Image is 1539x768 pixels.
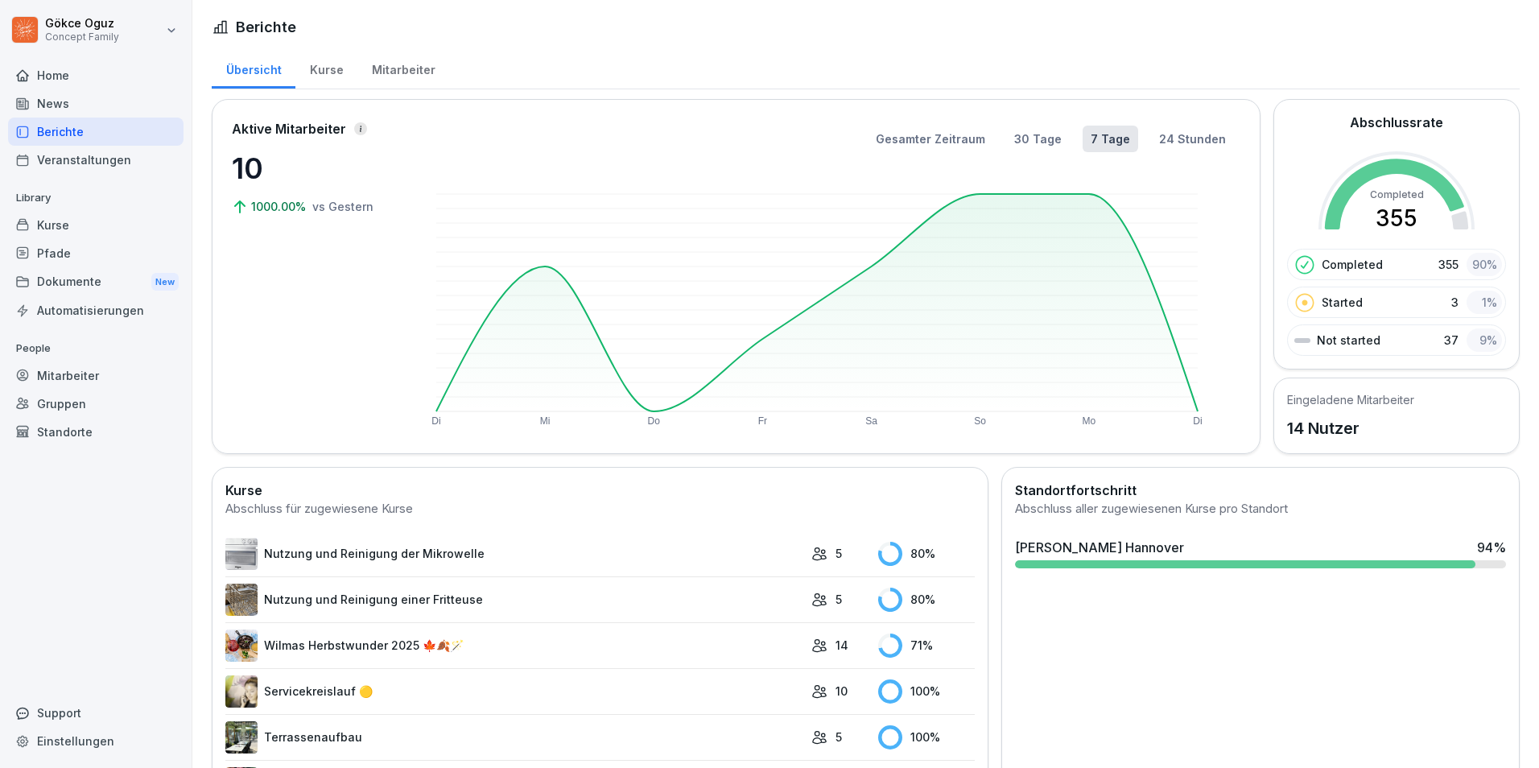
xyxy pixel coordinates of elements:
[878,634,975,658] div: 71 %
[8,361,184,390] a: Mitarbeiter
[1287,416,1414,440] p: 14 Nutzer
[865,415,877,427] text: Sa
[251,198,309,215] p: 1000.00%
[1444,332,1459,349] p: 37
[1322,256,1383,273] p: Completed
[878,725,975,749] div: 100 %
[232,147,393,190] p: 10
[974,415,986,427] text: So
[225,675,258,708] img: v87k9k5isnb6jqloy4jwk1in.png
[1317,332,1380,349] p: Not started
[431,415,440,427] text: Di
[357,47,449,89] a: Mitarbeiter
[8,211,184,239] a: Kurse
[225,584,258,616] img: b2msvuojt3s6egexuweix326.png
[8,390,184,418] a: Gruppen
[540,415,551,427] text: Mi
[868,126,993,152] button: Gesamter Zeitraum
[8,239,184,267] a: Pfade
[836,545,842,562] p: 5
[8,146,184,174] a: Veranstaltungen
[8,699,184,727] div: Support
[8,296,184,324] a: Automatisierungen
[1015,500,1506,518] div: Abschluss aller zugewiesenen Kurse pro Standort
[225,538,258,570] img: h1lolpoaabqe534qsg7vh4f7.png
[1083,126,1138,152] button: 7 Tage
[8,727,184,755] a: Einstellungen
[758,415,767,427] text: Fr
[1009,531,1512,575] a: [PERSON_NAME] Hannover94%
[312,198,373,215] p: vs Gestern
[225,584,803,616] a: Nutzung und Reinigung einer Fritteuse
[225,721,803,754] a: Terrassenaufbau
[8,336,184,361] p: People
[8,185,184,211] p: Library
[1438,256,1459,273] p: 355
[1083,415,1096,427] text: Mo
[225,675,803,708] a: Servicekreislauf 🟡
[8,89,184,118] a: News
[1287,391,1414,408] h5: Eingeladene Mitarbeiter
[45,31,119,43] p: Concept Family
[8,267,184,297] a: DokumenteNew
[8,118,184,146] a: Berichte
[232,119,346,138] p: Aktive Mitarbeiter
[878,542,975,566] div: 80 %
[225,500,975,518] div: Abschluss für zugewiesene Kurse
[1467,253,1502,276] div: 90 %
[836,729,842,745] p: 5
[1467,328,1502,352] div: 9 %
[212,47,295,89] a: Übersicht
[1451,294,1459,311] p: 3
[1015,538,1184,557] div: [PERSON_NAME] Hannover
[648,415,661,427] text: Do
[225,481,975,500] h2: Kurse
[1015,481,1506,500] h2: Standortfortschritt
[878,679,975,704] div: 100 %
[8,418,184,446] a: Standorte
[225,630,258,662] img: v746e0paqtf9obk4lsso3w1h.png
[1350,113,1443,132] h2: Abschlussrate
[225,721,258,754] img: k7kwt8bjcba8ab3e6p6yu0h2.png
[1467,291,1502,314] div: 1 %
[151,273,179,291] div: New
[8,61,184,89] a: Home
[836,683,848,700] p: 10
[878,588,975,612] div: 80 %
[45,17,119,31] p: Gökce Oguz
[836,591,842,608] p: 5
[225,630,803,662] a: Wilmas Herbstwunder 2025 🍁🍂🪄
[225,538,803,570] a: Nutzung und Reinigung der Mikrowelle
[1006,126,1070,152] button: 30 Tage
[1193,415,1202,427] text: Di
[295,47,357,89] a: Kurse
[836,637,848,654] p: 14
[1151,126,1234,152] button: 24 Stunden
[1477,538,1506,557] div: 94 %
[1322,294,1363,311] p: Started
[8,267,184,297] div: Dokumente
[236,16,296,38] h1: Berichte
